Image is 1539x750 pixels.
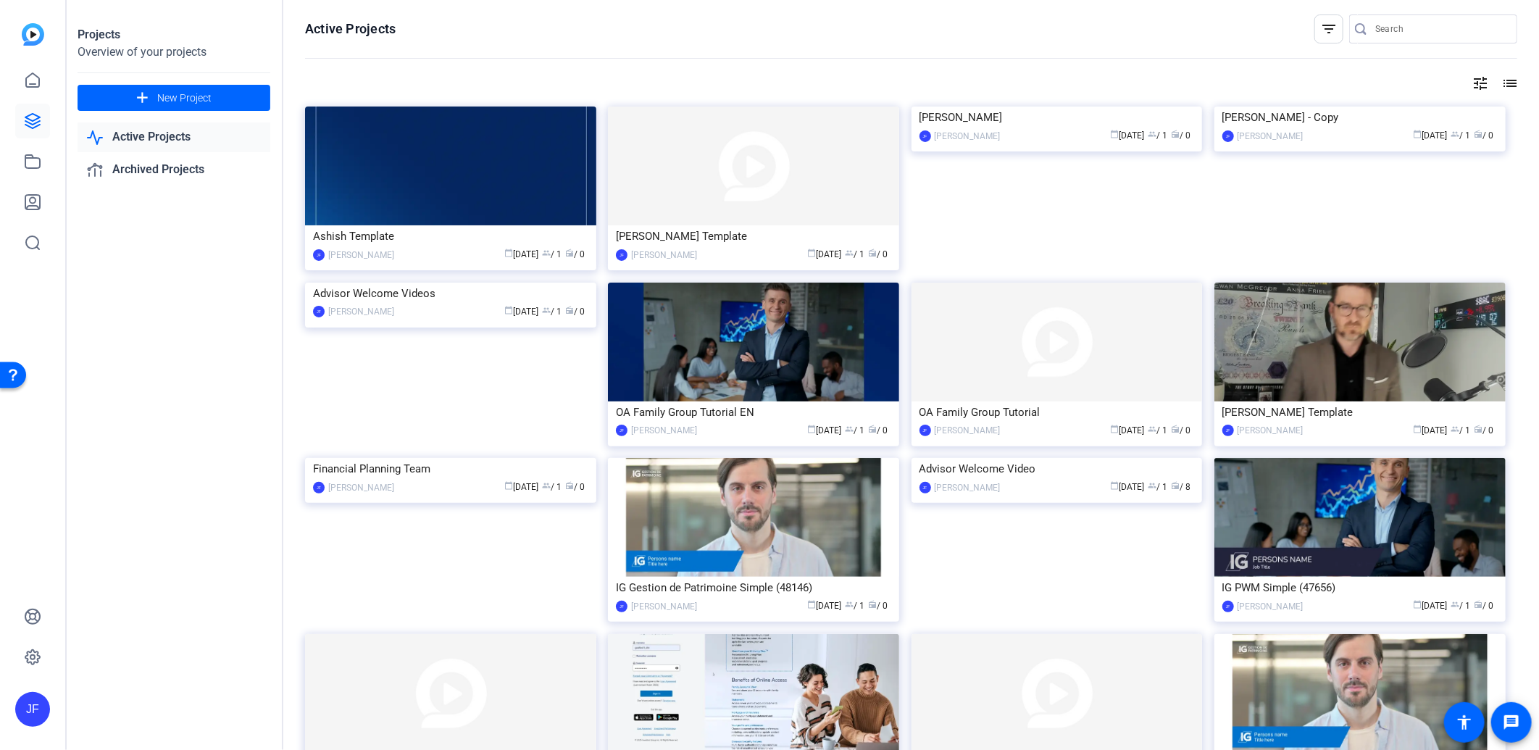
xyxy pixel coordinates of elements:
span: / 0 [868,601,888,611]
div: Advisor Welcome Videos [313,283,588,304]
div: IG Gestion de Patrimoine Simple (48146) [616,577,891,599]
div: JF [616,249,627,261]
span: [DATE] [504,249,538,259]
div: JF [313,306,325,317]
span: / 0 [868,249,888,259]
span: calendar_today [1414,600,1422,609]
div: JF [919,130,931,142]
span: radio [565,481,574,490]
span: [DATE] [1110,425,1144,436]
span: calendar_today [1414,130,1422,138]
span: calendar_today [1110,425,1119,433]
span: radio [868,425,877,433]
a: Active Projects [78,122,270,152]
div: JF [313,249,325,261]
div: Financial Planning Team [313,458,588,480]
span: New Project [157,91,212,106]
div: JF [919,482,931,493]
span: radio [868,600,877,609]
span: [DATE] [1414,130,1448,141]
span: radio [1171,425,1180,433]
div: OA Family Group Tutorial EN [616,401,891,423]
img: blue-gradient.svg [22,23,44,46]
span: group [542,306,551,314]
span: / 1 [542,482,562,492]
a: Archived Projects [78,155,270,185]
div: IG PWM Simple (47656) [1222,577,1498,599]
div: OA Family Group Tutorial [919,401,1195,423]
span: calendar_today [1110,481,1119,490]
mat-icon: add [133,89,151,107]
span: [DATE] [1110,482,1144,492]
span: / 1 [542,249,562,259]
span: / 0 [1475,425,1494,436]
span: / 1 [1451,425,1471,436]
div: [PERSON_NAME] Template [616,225,891,247]
div: JF [919,425,931,436]
div: [PERSON_NAME] [328,304,394,319]
div: [PERSON_NAME] [1238,423,1304,438]
span: calendar_today [1414,425,1422,433]
span: / 8 [1171,482,1190,492]
div: Ashish Template [313,225,588,247]
span: [DATE] [1414,425,1448,436]
span: / 0 [1475,130,1494,141]
span: [DATE] [1110,130,1144,141]
span: group [542,249,551,257]
div: JF [1222,130,1234,142]
span: radio [1475,425,1483,433]
div: JF [616,425,627,436]
button: New Project [78,85,270,111]
mat-icon: message [1503,714,1520,731]
span: radio [565,306,574,314]
span: radio [1475,130,1483,138]
span: group [1451,425,1460,433]
span: / 0 [565,249,585,259]
div: JF [616,601,627,612]
span: calendar_today [504,306,513,314]
span: group [845,425,854,433]
div: [PERSON_NAME] [935,480,1001,495]
span: [DATE] [807,249,841,259]
span: calendar_today [807,425,816,433]
div: [PERSON_NAME] [631,423,697,438]
span: group [845,249,854,257]
span: [DATE] [807,425,841,436]
span: group [1148,130,1156,138]
div: [PERSON_NAME] [1238,599,1304,614]
span: calendar_today [504,481,513,490]
div: JF [313,482,325,493]
span: group [1451,600,1460,609]
div: [PERSON_NAME] [328,480,394,495]
span: radio [565,249,574,257]
div: [PERSON_NAME] [328,248,394,262]
span: calendar_today [807,600,816,609]
span: / 1 [845,425,864,436]
span: / 1 [1451,601,1471,611]
div: [PERSON_NAME] [631,599,697,614]
span: calendar_today [807,249,816,257]
div: [PERSON_NAME] [1238,129,1304,143]
span: radio [1171,130,1180,138]
span: group [845,600,854,609]
span: calendar_today [1110,130,1119,138]
span: / 0 [565,482,585,492]
span: / 0 [1475,601,1494,611]
div: [PERSON_NAME] [631,248,697,262]
span: / 1 [1148,130,1167,141]
span: group [542,481,551,490]
span: / 0 [565,307,585,317]
div: JF [1222,425,1234,436]
span: group [1451,130,1460,138]
span: [DATE] [1414,601,1448,611]
div: [PERSON_NAME] [935,423,1001,438]
div: [PERSON_NAME] Template [1222,401,1498,423]
div: Overview of your projects [78,43,270,61]
span: [DATE] [504,307,538,317]
div: [PERSON_NAME] - Copy [1222,107,1498,128]
div: JF [15,692,50,727]
span: radio [868,249,877,257]
div: [PERSON_NAME] [935,129,1001,143]
span: group [1148,425,1156,433]
span: group [1148,481,1156,490]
